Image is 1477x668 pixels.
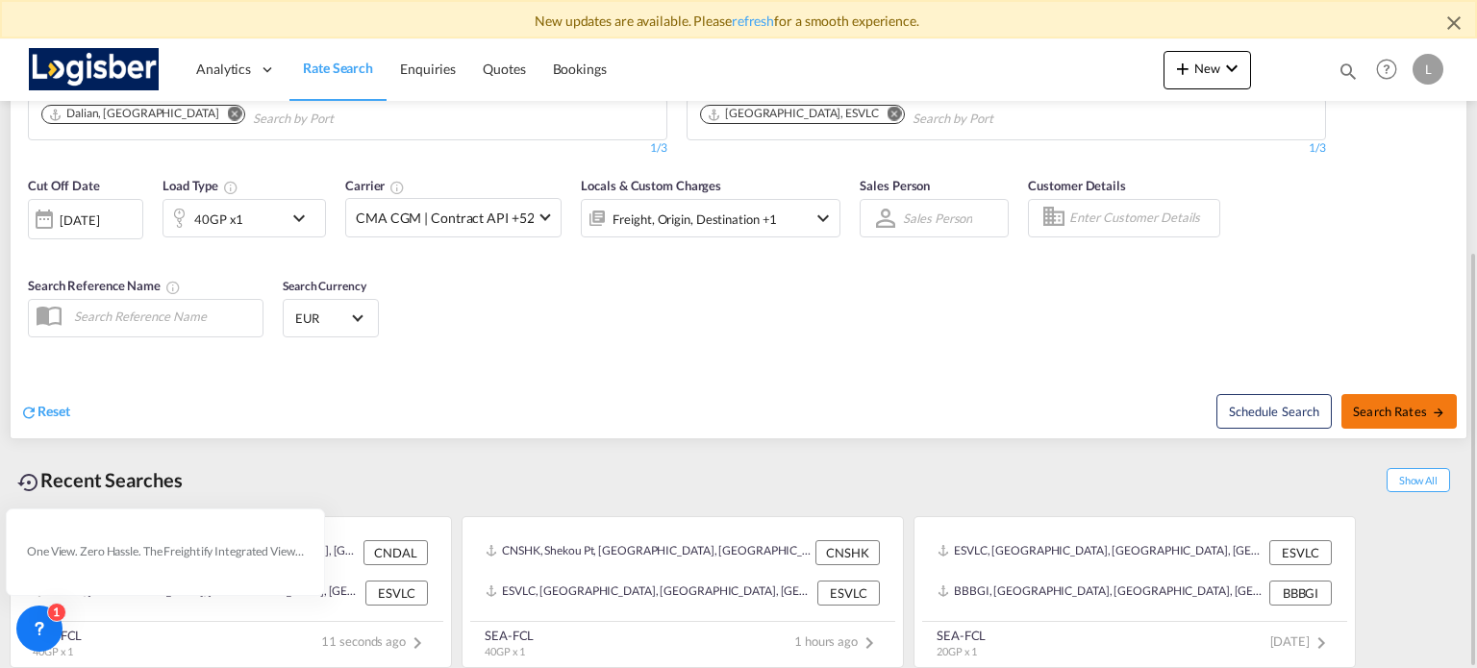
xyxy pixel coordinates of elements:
div: ESVLC, Valencia, Spain, Southern Europe, Europe [486,581,813,606]
span: Load Type [163,178,238,193]
span: 11 seconds ago [321,633,429,649]
span: Customer Details [1028,178,1125,193]
input: Search Reference Name [64,302,263,331]
span: Cut Off Date [28,178,100,193]
div: Press delete to remove this chip. [48,106,223,122]
md-icon: icon-plus 400-fg [1171,57,1194,80]
div: ESVLC [365,581,428,606]
button: Note: By default Schedule search will only considerorigin ports, destination ports and cut off da... [1216,394,1332,429]
button: Remove [875,106,904,125]
span: Locals & Custom Charges [581,178,721,193]
md-icon: icon-arrow-right [1432,406,1445,419]
md-icon: icon-refresh [20,404,38,421]
button: Search Ratesicon-arrow-right [1341,394,1457,429]
div: CNDAL [363,540,428,565]
div: 1/3 [28,140,667,157]
span: [DATE] [1270,633,1333,649]
md-icon: icon-magnify [1338,61,1359,82]
span: Enquiries [400,61,456,77]
md-icon: The selected Trucker/Carrierwill be displayed in the rate results If the rates are from another f... [389,180,405,195]
div: Recent Searches [10,458,190,502]
div: ESVLC [817,581,880,606]
md-icon: icon-chevron-down [288,207,320,230]
div: [DATE] [28,199,143,239]
button: icon-plus 400-fgNewicon-chevron-down [1164,51,1251,89]
input: Chips input. [913,104,1095,135]
div: 40GP x1 [194,206,243,233]
a: refresh [732,12,774,29]
recent-search-card: CNSHK, Shekou Pt, [GEOGRAPHIC_DATA], [GEOGRAPHIC_DATA] & [GEOGRAPHIC_DATA], [GEOGRAPHIC_DATA] CNS... [462,516,904,668]
md-icon: icon-chevron-right [406,631,429,655]
a: Quotes [469,38,538,101]
md-icon: icon-chevron-down [1220,57,1243,80]
div: icon-magnify [1338,61,1359,89]
div: New updates are available. Please for a smooth experience. [2,12,1475,31]
span: Search Currency [283,279,366,293]
span: Analytics [196,60,251,79]
md-select: Sales Person [901,204,974,232]
span: 40GP x 1 [33,645,73,657]
div: L [1413,54,1443,85]
a: Bookings [539,38,620,101]
span: Sales Person [860,178,930,193]
md-select: Select Currency: € EUREuro [293,304,368,332]
div: SEA-FCL [485,627,534,644]
span: Quotes [483,61,525,77]
a: Enquiries [387,38,469,101]
input: Enter Customer Details [1069,204,1214,233]
md-icon: icon-information-outline [223,180,238,195]
div: Help [1370,53,1413,87]
div: Press delete to remove this chip. [707,106,883,122]
span: 1 hours ago [794,633,881,649]
span: 20GP x 1 [937,645,977,657]
span: Search Reference Name [28,278,181,293]
md-icon: icon-chevron-right [1310,631,1333,655]
md-icon: icon-chevron-right [858,631,881,655]
div: ESVLC, Valencia, Spain, Southern Europe, Europe [938,540,1264,565]
span: Rate Search [303,60,373,76]
div: Analytics [183,38,289,101]
div: SEA-FCL [937,627,986,644]
span: Carrier [345,178,405,193]
span: Search Rates [1353,404,1445,419]
div: [DATE] [60,211,99,229]
span: Help [1370,53,1403,86]
div: 1/3 [687,140,1326,157]
recent-search-card: ESVLC, [GEOGRAPHIC_DATA], [GEOGRAPHIC_DATA], [GEOGRAPHIC_DATA], [GEOGRAPHIC_DATA] ESVLCBBBGI, [GE... [914,516,1356,668]
button: Remove [215,106,244,125]
span: EUR [295,309,349,327]
div: OriginDOOR CY Checkbox No InkUnchecked: Search for CY (Container Yard) services for all selected ... [11,38,1466,437]
md-datepicker: Select [28,236,42,262]
md-icon: icon-backup-restore [17,471,40,494]
span: Reset [38,403,70,419]
div: 40GP x1icon-chevron-down [163,199,326,237]
span: 40GP x 1 [485,645,525,657]
md-icon: Your search will be saved by the below given name [165,280,181,295]
md-chips-wrap: Chips container. Use arrow keys to select chips. [38,99,443,135]
md-icon: icon-close [1442,12,1465,35]
span: CMA CGM | Contract API +52 [356,209,534,228]
div: Dalian, CNDAL [48,106,219,122]
input: Chips input. [253,104,436,135]
div: CNSHK [815,540,880,565]
div: Freight Origin Destination Factory Stuffingicon-chevron-down [581,199,840,237]
span: Bookings [553,61,607,77]
div: icon-refreshReset [20,402,70,423]
md-icon: icon-chevron-down [812,207,835,230]
span: Show All [1387,468,1450,492]
span: New [1171,61,1243,76]
div: Freight Origin Destination Factory Stuffing [613,206,777,233]
div: CNSHK, Shekou Pt, China, Greater China & Far East Asia, Asia Pacific [486,540,811,565]
div: ESVLC [1269,540,1332,565]
a: Rate Search [289,38,387,101]
img: d7a75e507efd11eebffa5922d020a472.png [29,48,159,91]
div: BBBGI [1269,581,1332,606]
div: Valencia, ESVLC [707,106,879,122]
md-chips-wrap: Chips container. Use arrow keys to select chips. [697,99,1103,135]
div: BBBGI, Bridgetown, Barbados, Caribbean, Americas [938,581,1264,606]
